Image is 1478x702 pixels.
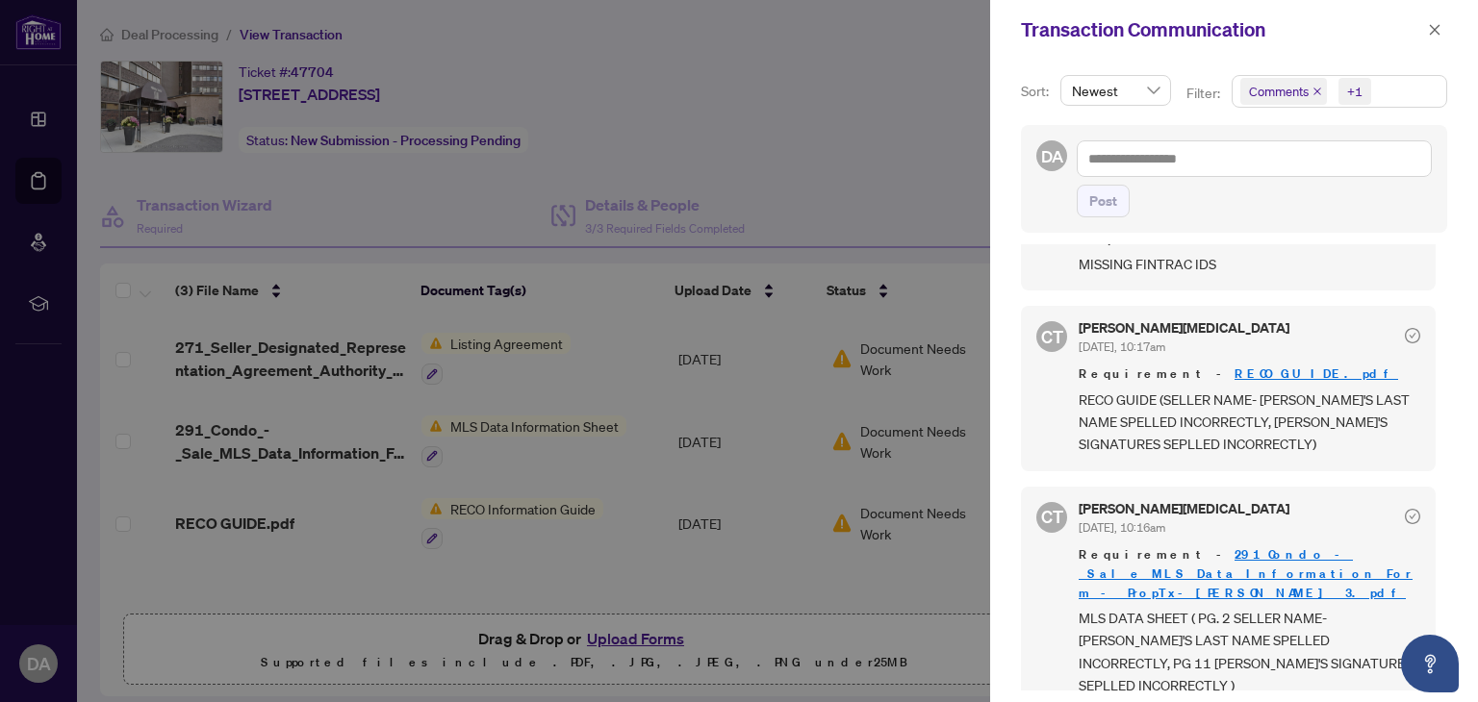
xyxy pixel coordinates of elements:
[1079,389,1420,456] span: RECO GUIDE (SELLER NAME- [PERSON_NAME]'S LAST NAME SPELLED INCORRECTLY, [PERSON_NAME]'S SIGNATURE...
[1072,76,1159,105] span: Newest
[1079,546,1413,601] a: 291_Condo_-_Sale_MLS_Data_Information_Form_-_PropTx-[PERSON_NAME] 3.pdf
[1079,502,1289,515] h5: [PERSON_NAME][MEDICAL_DATA]
[1235,365,1398,382] a: RECO GUIDE.pdf
[1040,143,1063,169] span: DA
[1079,253,1420,275] span: MISSING FINTRAC IDS
[1021,81,1053,102] p: Sort:
[1041,503,1063,530] span: CT
[1079,520,1165,535] span: [DATE], 10:16am
[1249,82,1309,101] span: Comments
[1079,321,1289,335] h5: [PERSON_NAME][MEDICAL_DATA]
[1079,339,1165,354] span: [DATE], 10:17am
[1405,328,1420,343] span: check-circle
[1312,87,1322,96] span: close
[1041,323,1063,350] span: CT
[1077,185,1130,217] button: Post
[1079,545,1420,603] span: Requirement -
[1347,82,1363,101] div: +1
[1428,23,1441,37] span: close
[1079,607,1420,697] span: MLS DATA SHEET ( PG. 2 SELLER NAME- [PERSON_NAME]'S LAST NAME SPELLED INCORRECTLY, PG 11 [PERSON_...
[1240,78,1327,105] span: Comments
[1401,635,1459,692] button: Open asap
[1186,83,1223,104] p: Filter:
[1079,364,1420,384] span: Requirement -
[1405,509,1420,524] span: check-circle
[1021,15,1422,44] div: Transaction Communication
